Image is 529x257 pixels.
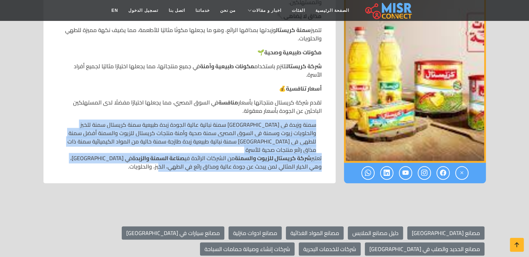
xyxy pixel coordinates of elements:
[286,83,322,94] strong: أسعار تنافسية
[106,4,123,17] a: EN
[190,4,215,17] a: خدماتنا
[57,62,322,79] p: تلتزم باستخدام في جميع منتجاتها، مما يجعلها اختيارًا مثاليًا لجميع أفراد الأسرة.
[365,2,412,19] img: main.misr_connect
[57,154,322,171] p: تعتبر من الشركات الرائدة في في [GEOGRAPHIC_DATA]، وهي الخيار المثالي لمن يبحث عن جودة عالية ومذاق...
[276,25,311,35] strong: سمنة كريستال
[365,242,484,256] a: مصانع الحديد والصلب في [GEOGRAPHIC_DATA]
[229,226,282,240] a: مصانع ادوات منزلية
[57,98,322,115] p: تقدم شركة كريستال منتجاتها بأسعار في السوق المصري، مما يجعلها اختيارًا مفضلًا لدى المستهلكين البا...
[123,4,163,17] a: تسجيل الدخول
[122,226,224,240] a: مصانع سيارات في [GEOGRAPHIC_DATA]
[132,153,185,163] strong: صناعة السمنة والزبدة
[163,4,190,17] a: اتصل بنا
[286,226,344,240] a: مصانع المواد الغذائية
[264,47,322,57] strong: مكونات طبيعية وصحية
[299,242,361,256] a: شركات للخدمات البحرية
[200,61,254,71] strong: مكونات طبيعية وآمنة
[287,61,322,71] strong: شركة كريستال
[57,26,322,42] p: تتميز وزبدتها بمذاقها الرائع، وهو ما يجعلها مكونًا مثاليًا للأطعمة، مما يضيف نكهة مميزة للطهي وال...
[241,4,287,17] a: اخبار و مقالات
[57,84,322,93] p: 💰
[57,48,322,56] p: 🌱
[215,4,241,17] a: من نحن
[348,226,403,240] a: دليل مصانع الملابس
[252,7,281,14] span: اخبار و مقالات
[63,120,316,154] p: سمنة وزبدة في [GEOGRAPHIC_DATA] سمنة نباتية عالية الجودة زبدة طبيعية سمنة كريستال سمنة للخبز والح...
[200,242,295,256] a: شركات إنشاء وصيانة حمامات السباحة
[218,97,238,108] strong: منافسة
[407,226,484,240] a: مصانع [GEOGRAPHIC_DATA]
[310,4,354,17] a: الصفحة الرئيسية
[287,4,310,17] a: الفئات
[235,153,311,163] strong: شركة كريستال للزيوت والسمنة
